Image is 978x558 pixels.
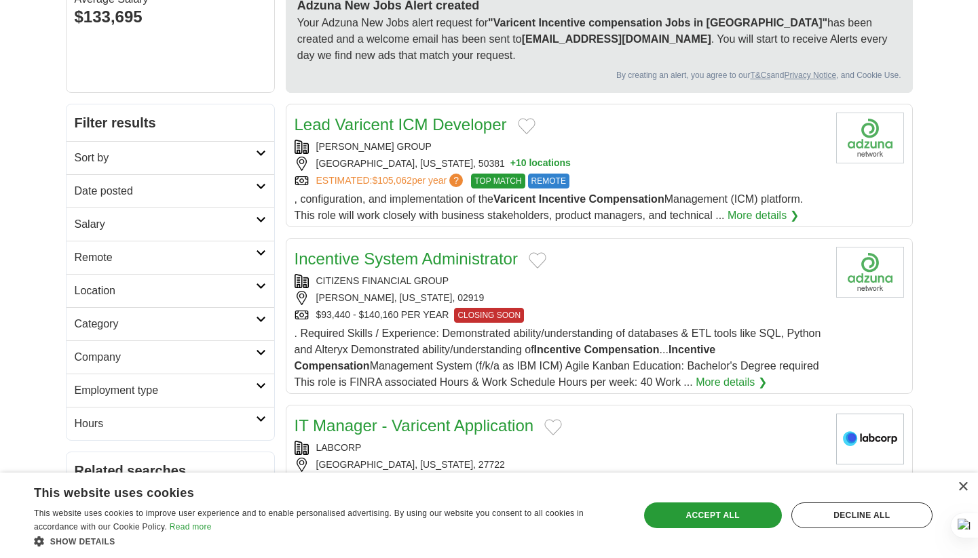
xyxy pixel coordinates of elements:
strong: "Varicent Incentive compensation Jobs in [GEOGRAPHIC_DATA]" [488,17,827,28]
span: Show details [50,537,115,546]
strong: Incentive [539,193,586,205]
span: $105,062 [372,175,411,186]
a: Company [67,340,274,374]
h2: Category [75,316,256,332]
span: CLOSING SOON [454,308,524,323]
a: Read more, opens a new window [170,522,212,532]
h2: Date posted [75,183,256,199]
a: Category [67,307,274,340]
div: $93,440 - $140,160 PER YEAR [295,308,825,323]
span: TOP MATCH [471,174,525,188]
button: Add to favorite jobs [518,118,535,134]
div: Accept all [644,502,782,528]
a: T&Cs [750,71,770,80]
a: Date posted [67,174,274,207]
a: IT Manager - Varicent Application [295,416,534,435]
div: By creating an alert, you agree to our and , and Cookie Use. [297,69,901,81]
div: Close [958,482,968,492]
a: Salary [67,207,274,241]
div: [GEOGRAPHIC_DATA], [US_STATE], 27722 [295,458,825,472]
a: Privacy Notice [784,71,836,80]
div: This website uses cookies [34,481,587,501]
span: , configuration, and implementation of the Management (ICM) platform. This role will work closely... [295,193,804,221]
a: Sort by [67,141,274,174]
a: [PERSON_NAME] GROUP [316,141,432,152]
h2: Employment type [75,382,256,399]
img: Eliassen Group logo [836,113,904,163]
button: Add to favorite jobs [529,252,546,268]
img: LabCorp logo [836,414,904,464]
strong: Compensation [589,193,664,205]
h2: Company [75,349,256,365]
p: Your Adzuna New Jobs alert request for has been created and a welcome email has been sent to . Yo... [297,15,901,64]
a: ESTIMATED:$105,062per year? [316,174,466,188]
a: Hours [67,407,274,440]
div: $133,695 [75,5,266,29]
span: REMOTE [528,174,569,188]
strong: Incentive [534,344,581,355]
span: This website uses cookies to improve user experience and to enable personalised advertising. By u... [34,509,584,532]
a: More details ❯ [728,207,799,224]
h2: Location [75,283,256,299]
strong: Compensation [584,344,659,355]
h2: Remote [75,250,256,266]
button: Add to favorite jobs [544,419,562,435]
a: LABCORP [316,442,362,453]
div: CITIZENS FINANCIAL GROUP [295,274,825,288]
h2: Salary [75,216,256,233]
span: ? [449,174,463,187]
strong: Incentive [669,344,715,355]
div: [PERSON_NAME], [US_STATE], 02919 [295,291,825,305]
strong: Varicent [493,193,535,205]
span: . Required Skills / Experience: Demonstrated ability/understanding of databases & ETL tools like ... [295,327,821,388]
img: Company logo [836,247,904,298]
h2: Sort by [75,150,256,166]
button: +10 locations [510,157,571,171]
span: + [510,157,516,171]
div: Decline all [791,502,933,528]
div: [GEOGRAPHIC_DATA], [US_STATE], 50381 [295,157,825,171]
a: Incentive System Administrator [295,250,518,268]
strong: Compensation [295,360,370,372]
a: Employment type [67,374,274,407]
strong: [EMAIL_ADDRESS][DOMAIN_NAME] [522,33,711,45]
a: Lead Varicent ICM Developer [295,115,507,134]
h2: Hours [75,416,256,432]
h2: Filter results [67,104,274,141]
a: Location [67,274,274,307]
a: More details ❯ [696,374,767,391]
a: Remote [67,241,274,274]
div: Show details [34,534,621,548]
h2: Related searches [75,460,266,481]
